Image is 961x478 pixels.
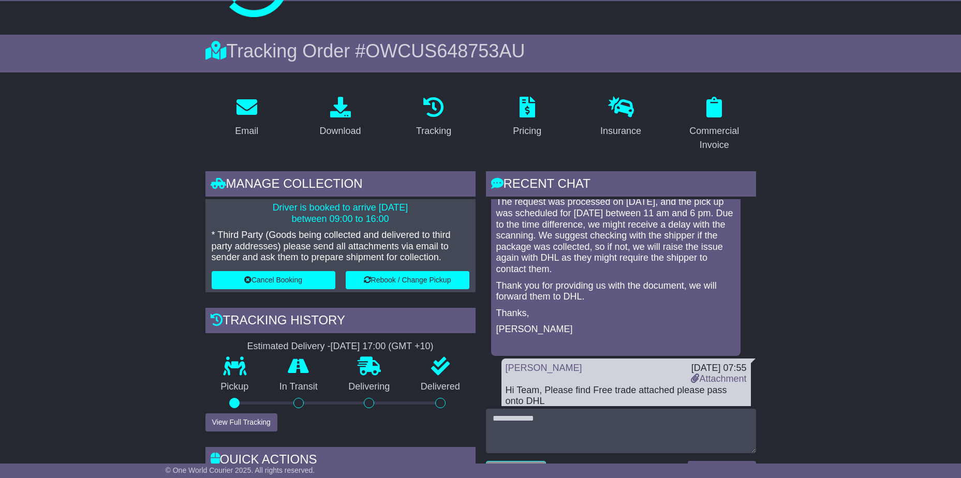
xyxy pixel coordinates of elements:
div: Quick Actions [205,447,476,475]
p: Driver is booked to arrive [DATE] between 09:00 to 16:00 [212,202,469,225]
a: Insurance [594,93,648,142]
div: [DATE] 07:55 [691,363,746,374]
div: Commercial Invoice [679,124,749,152]
a: Commercial Invoice [673,93,756,156]
button: Cancel Booking [212,271,335,289]
a: Download [313,93,367,142]
p: In Transit [264,381,333,393]
p: Thanks, [496,308,735,319]
a: Attachment [691,374,746,384]
a: [PERSON_NAME] [506,363,582,373]
div: Email [235,124,258,138]
div: Download [319,124,361,138]
p: Delivering [333,381,406,393]
div: Tracking Order # [205,40,756,62]
a: Pricing [506,93,548,142]
p: The request was processed on [DATE], and the pick up was scheduled for [DATE] between 11 am and 6... [496,197,735,275]
button: Rebook / Change Pickup [346,271,469,289]
div: [DATE] 17:00 (GMT +10) [331,341,434,352]
a: Tracking [409,93,458,142]
p: Thank you for providing us with the document, we will forward them to DHL. [496,280,735,303]
div: Insurance [600,124,641,138]
p: [PERSON_NAME] [496,324,735,335]
div: Tracking [416,124,451,138]
span: OWCUS648753AU [365,40,525,62]
span: © One World Courier 2025. All rights reserved. [166,466,315,474]
button: View Full Tracking [205,413,277,431]
div: Estimated Delivery - [205,341,476,352]
p: Delivered [405,381,476,393]
div: Tracking history [205,308,476,336]
div: RECENT CHAT [486,171,756,199]
div: Manage collection [205,171,476,199]
a: Email [228,93,265,142]
p: Pickup [205,381,264,393]
div: Hi Team, Please find Free trade attached please pass onto DHL [506,385,747,407]
p: * Third Party (Goods being collected and delivered to third party addresses) please send all atta... [212,230,469,263]
div: Pricing [513,124,541,138]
